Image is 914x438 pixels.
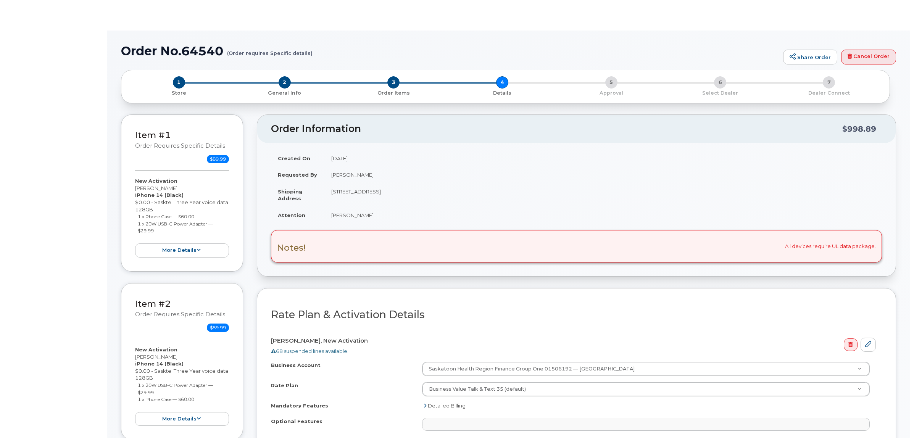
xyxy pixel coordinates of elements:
[324,183,882,207] td: [STREET_ADDRESS]
[138,214,194,219] small: 1 x Phone Case — $60.00
[271,362,321,369] label: Business Account
[842,122,876,136] div: $998.89
[278,212,305,218] strong: Attention
[339,89,448,97] a: 3 Order Items
[138,396,194,402] small: 1 x Phone Case — $60.00
[271,402,328,409] label: Mandatory Features
[207,155,229,163] span: $89.99
[135,361,184,367] strong: iPhone 14 (Black)
[271,418,322,425] label: Optional Features
[342,90,445,97] p: Order Items
[278,188,303,202] strong: Shipping Address
[121,44,779,58] h1: Order No.64540
[387,76,400,89] span: 3
[424,366,635,372] span: Saskatoon Health Region Finance Group One 01506192 — [GEOGRAPHIC_DATA]
[233,90,336,97] p: General Info
[271,124,842,134] h2: Order Information
[422,382,869,396] a: Business Value Talk & Text 35 (default)
[135,178,177,184] strong: New Activation
[428,403,466,409] span: Detailed Billing
[173,76,185,89] span: 1
[279,76,291,89] span: 2
[131,90,227,97] p: Store
[429,386,526,392] span: Business Value Talk & Text 35 (default)
[271,230,882,262] div: All devices require UL data package.
[138,382,213,395] small: 1 x 20W USB-C Power Adapter — $29.99
[271,382,298,389] label: Rate Plan
[207,324,229,332] span: $89.99
[324,207,882,224] td: [PERSON_NAME]
[227,44,313,56] small: (Order requires Specific details)
[324,166,882,183] td: [PERSON_NAME]
[422,362,869,376] a: Saskatoon Health Region Finance Group One 01506192 — [GEOGRAPHIC_DATA]
[271,309,882,320] h2: Rate Plan & Activation Details
[841,50,896,65] a: Cancel Order
[135,130,171,140] a: Item #1
[135,298,171,309] a: Item #2
[271,338,876,344] h4: [PERSON_NAME], New Activation
[783,50,837,65] a: Share Order
[135,346,177,353] strong: New Activation
[135,346,229,426] div: [PERSON_NAME] $0.00 - Sasktel Three Year voice data 128GB
[271,348,876,355] div: 68 suspended lines available.
[277,243,306,253] h3: Notes!
[138,221,213,234] small: 1 x 20W USB-C Power Adapter — $29.99
[278,155,310,161] strong: Created On
[135,192,184,198] strong: iPhone 14 (Black)
[135,177,229,257] div: [PERSON_NAME] $0.00 - Sasktel Three Year voice data 128GB
[135,243,229,258] button: more details
[324,150,882,167] td: [DATE]
[127,89,230,97] a: 1 Store
[135,412,229,426] button: more details
[135,142,225,149] small: Order requires Specific details
[230,89,339,97] a: 2 General Info
[135,311,225,318] small: Order requires Specific details
[278,172,317,178] strong: Requested By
